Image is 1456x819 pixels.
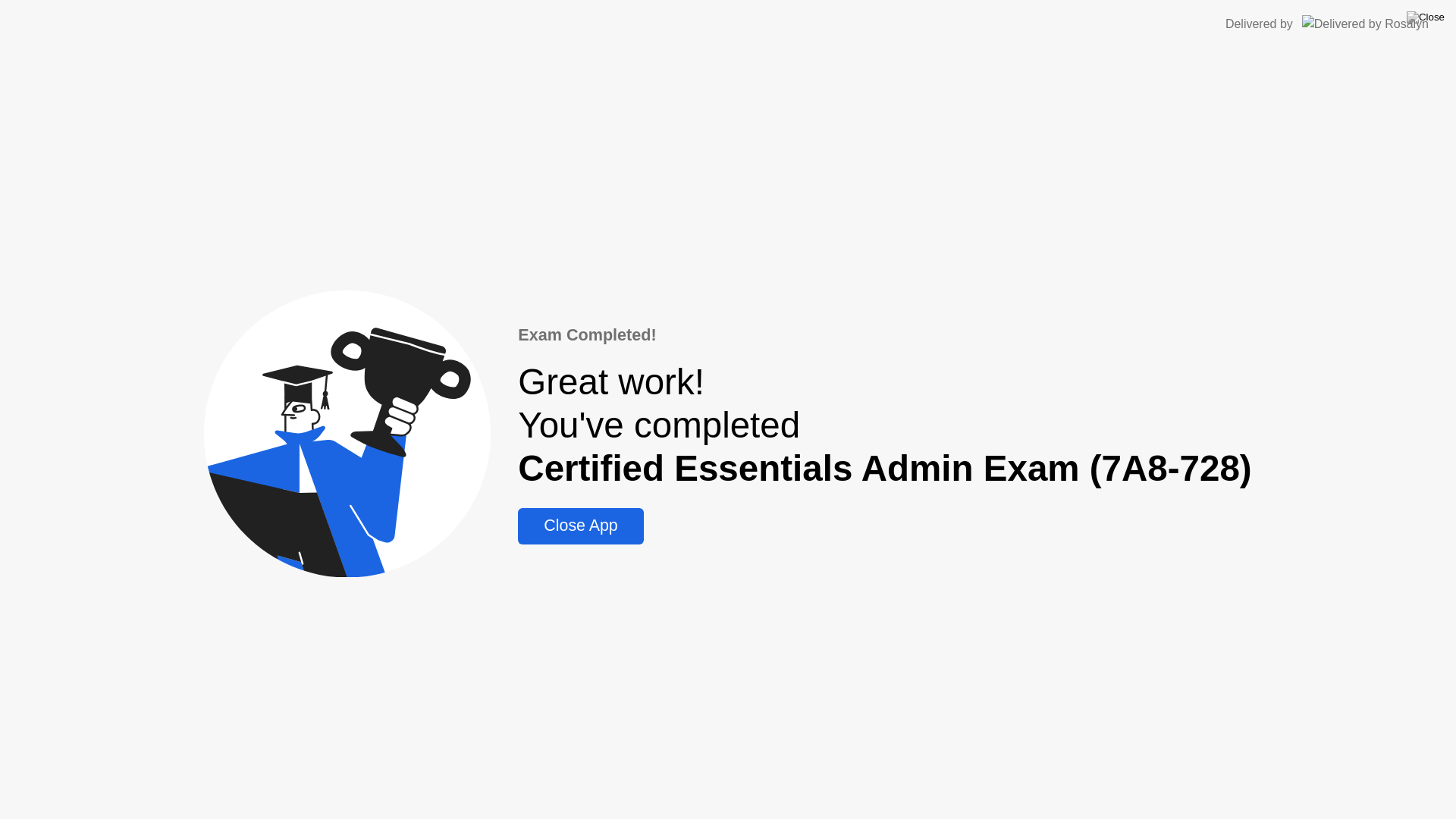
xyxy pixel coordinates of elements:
div: Exam Completed! [518,323,1251,347]
div: Great work! You've completed [518,360,1251,490]
div: Delivered by [1225,15,1293,33]
img: Delivered by Rosalyn [1302,15,1429,33]
img: Close [1407,11,1445,24]
div: Close App [522,516,639,535]
button: Close App [518,508,643,544]
b: Certified Essentials Admin Exam (7A8-728) [518,448,1251,488]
